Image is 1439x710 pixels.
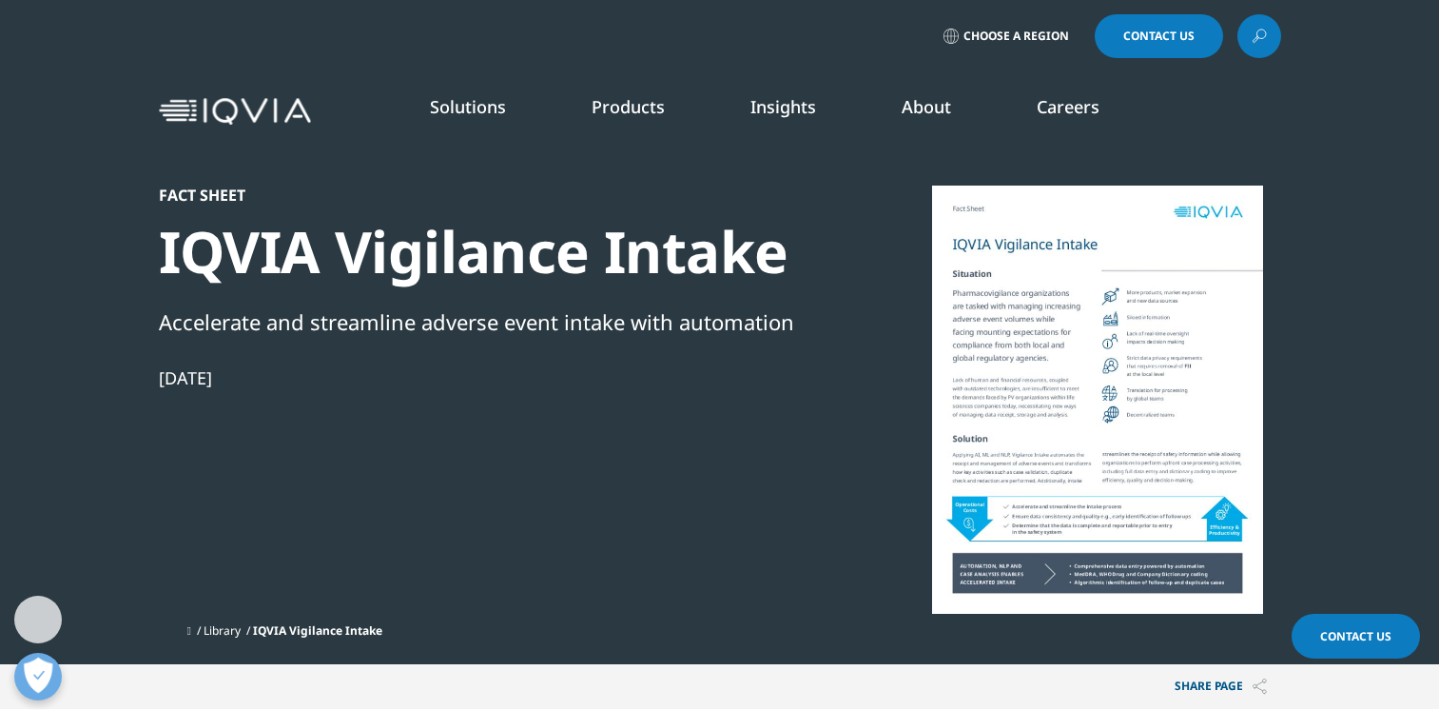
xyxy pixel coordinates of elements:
[159,366,811,389] div: [DATE]
[1095,14,1223,58] a: Contact Us
[319,67,1281,156] nav: Primary
[592,95,665,118] a: Products
[1320,628,1391,644] span: Contact Us
[1292,614,1420,659] a: Contact Us
[14,653,62,700] button: Açık Tercihler
[1160,664,1281,709] p: Share PAGE
[159,186,811,205] div: Fact Sheet
[750,95,816,118] a: Insights
[159,216,811,287] div: IQVIA Vigilance Intake
[159,306,811,338] div: Accelerate and streamline adverse event intake with automation
[430,95,506,118] a: Solutions
[204,622,241,639] a: Library
[1037,95,1099,118] a: Careers
[253,622,382,639] span: IQVIA Vigilance Intake
[1160,664,1281,709] button: Share PAGEShare PAGE
[963,29,1069,44] span: Choose a Region
[902,95,951,118] a: About
[1253,679,1267,695] img: Share PAGE
[159,98,311,126] img: IQVIA Healthcare Information Technology and Pharma Clinical Research Company
[1123,30,1195,42] span: Contact Us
